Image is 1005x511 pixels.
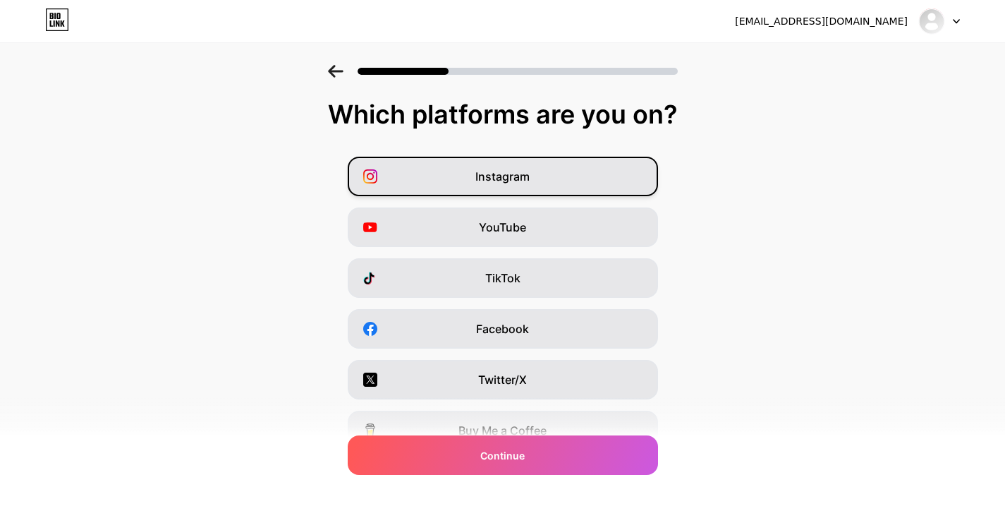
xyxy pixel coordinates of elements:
div: Which platforms are you on? [14,100,991,128]
span: Twitter/X [478,371,527,388]
span: YouTube [479,219,526,236]
div: [EMAIL_ADDRESS][DOMAIN_NAME] [735,14,908,29]
span: Snapchat [477,473,528,490]
span: Buy Me a Coffee [458,422,547,439]
span: Instagram [475,168,530,185]
span: Facebook [476,320,529,337]
img: AU Win Spirit [918,8,945,35]
span: Continue [480,448,525,463]
span: TikTok [485,270,520,287]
